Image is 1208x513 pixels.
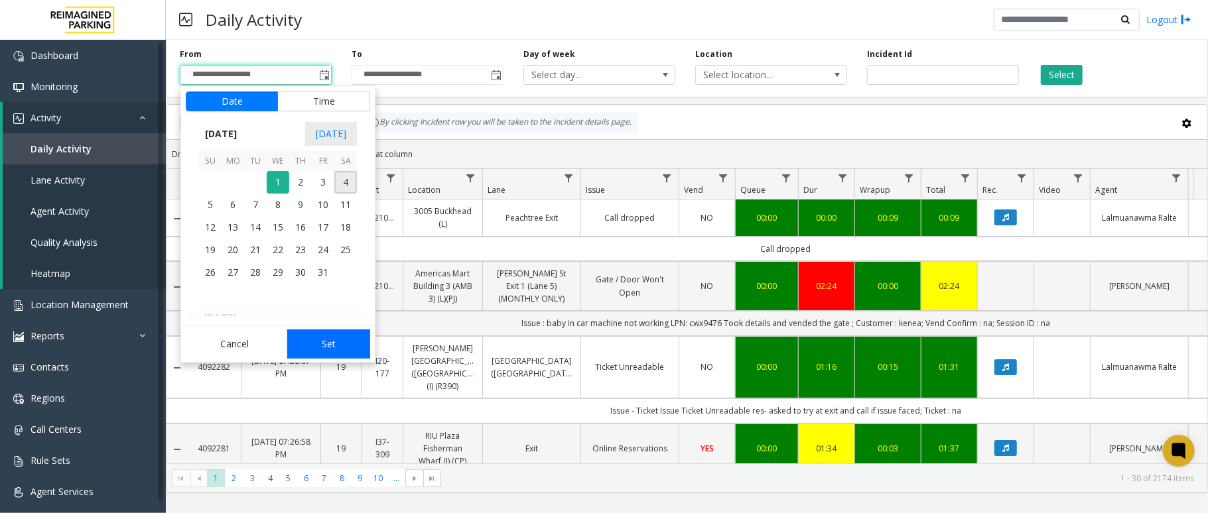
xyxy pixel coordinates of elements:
td: Tuesday, October 21, 2025 [244,239,267,261]
img: 'icon' [13,425,24,435]
td: Friday, October 24, 2025 [312,239,334,261]
span: Lane [488,184,505,196]
a: 00:00 [744,280,790,292]
span: Video [1039,184,1061,196]
span: 13 [222,216,244,239]
a: 19 [329,442,354,455]
a: 00:00 [744,361,790,373]
img: pageIcon [179,3,192,36]
div: 00:00 [807,211,846,224]
a: [DATE] 07:26:58 PM [249,435,312,461]
a: Exit [491,442,572,455]
span: Page 2 [225,469,243,487]
span: Agent Activity [31,205,89,217]
span: Dashboard [31,49,78,62]
th: Th [289,151,312,172]
button: Select [1041,65,1083,85]
a: Queue Filter Menu [777,169,795,187]
span: Daily Activity [31,142,92,155]
a: 00:00 [863,280,913,292]
span: 3 [312,171,334,194]
span: 11 [334,194,357,216]
a: Dur Filter Menu [834,169,852,187]
span: Page 11 [387,469,405,487]
th: Tu [244,151,267,172]
td: Friday, October 31, 2025 [312,261,334,284]
span: Page 7 [315,469,333,487]
a: Daily Activity [3,133,166,164]
a: [GEOGRAPHIC_DATA] ([GEOGRAPHIC_DATA]) [491,355,572,380]
a: 02:24 [929,280,969,292]
span: Page 4 [261,469,279,487]
span: Select day... [524,66,645,84]
span: 7 [244,194,267,216]
td: Sunday, October 26, 2025 [199,261,222,284]
span: Heatmap [31,267,70,280]
a: 02:24 [807,280,846,292]
td: Thursday, October 30, 2025 [289,261,312,284]
span: Page 3 [243,469,261,487]
a: 00:03 [863,442,913,455]
a: I37-309 [370,435,395,461]
a: Activity [3,102,166,133]
a: NO [687,280,727,292]
span: Page 8 [333,469,351,487]
a: NO [687,211,727,224]
img: 'icon' [13,331,24,342]
td: Friday, October 3, 2025 [312,171,334,194]
a: Collapse Details [167,363,188,373]
a: 3005 Buckhead (L) [411,205,474,230]
a: Collapse Details [167,282,188,292]
button: Time tab [277,91,370,111]
a: [PERSON_NAME] [1099,280,1180,292]
span: 12 [199,216,222,239]
a: Heatmap [3,258,166,289]
span: NO [701,280,714,292]
th: We [267,151,289,172]
a: Call dropped [589,211,671,224]
td: Wednesday, October 29, 2025 [267,261,289,284]
img: 'icon' [13,363,24,373]
span: Monitoring [31,80,78,93]
span: 16 [289,216,312,239]
span: Location [408,184,440,196]
span: Rule Sets [31,454,70,467]
a: Lot Filter Menu [382,169,400,187]
td: Sunday, October 12, 2025 [199,216,222,239]
th: Sa [334,151,357,172]
span: Go to the next page [409,473,420,484]
span: Go to the last page [427,473,438,484]
div: 01:16 [807,361,846,373]
span: Toggle popup [488,66,503,84]
a: YES [687,442,727,455]
td: Monday, October 13, 2025 [222,216,244,239]
span: 17 [312,216,334,239]
a: 4092281 [196,442,233,455]
span: YES [701,443,714,454]
span: 5 [199,194,222,216]
td: Thursday, October 2, 2025 [289,171,312,194]
a: Location Filter Menu [462,169,480,187]
a: Issue Filter Menu [658,169,676,187]
label: From [180,48,202,60]
span: 19 [199,239,222,261]
div: 00:00 [744,442,790,455]
span: 9 [289,194,312,216]
span: Location Management [31,298,129,311]
td: Thursday, October 16, 2025 [289,216,312,239]
a: Collapse Details [167,213,188,224]
td: Wednesday, October 22, 2025 [267,239,289,261]
h3: Daily Activity [199,3,308,36]
span: 4 [334,171,357,194]
td: Thursday, October 9, 2025 [289,194,312,216]
a: Peachtree Exit [491,211,572,224]
a: L21036901 [370,280,395,292]
a: 01:31 [929,361,969,373]
div: By clicking Incident row you will be taken to the incident details page. [362,113,638,133]
label: Location [695,48,732,60]
span: Total [926,184,945,196]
